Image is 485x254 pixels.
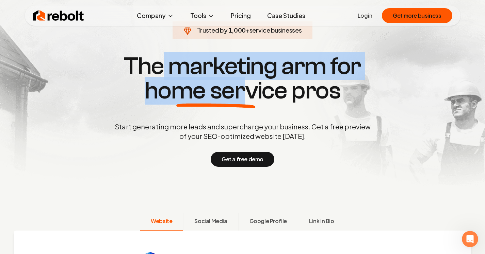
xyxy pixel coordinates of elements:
h1: The marketing arm for pros [79,54,406,103]
span: Social Media [194,217,227,225]
span: Google Profile [249,217,287,225]
button: Social Media [183,213,238,231]
button: Google Profile [238,213,298,231]
a: Login [358,12,372,20]
button: Company [131,9,179,22]
img: Rebolt Logo [33,9,84,22]
button: Tools [185,9,220,22]
span: + [246,26,249,34]
iframe: Intercom live chat [462,231,478,247]
a: Pricing [225,9,256,22]
p: Start generating more leads and supercharge your business. Get a free preview of your SEO-optimiz... [113,122,372,141]
span: Website [151,217,172,225]
span: service businesses [249,26,302,34]
span: Link in Bio [309,217,334,225]
span: Trusted by [197,26,227,34]
button: Get a free demo [211,152,274,167]
button: Website [140,213,183,231]
a: Case Studies [262,9,311,22]
button: Get more business [382,8,452,23]
span: 1,000 [228,25,246,35]
button: Link in Bio [298,213,345,231]
span: home service [145,78,287,103]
